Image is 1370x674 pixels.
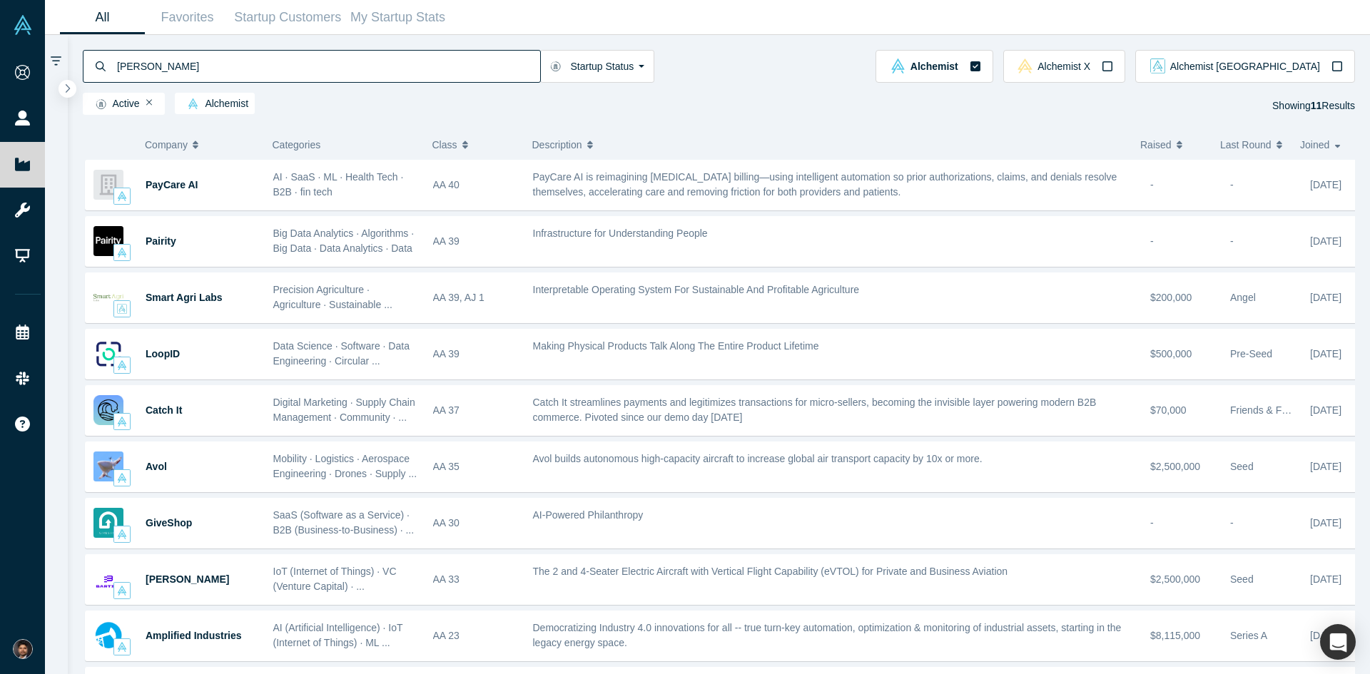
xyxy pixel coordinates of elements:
[1310,517,1341,529] span: [DATE]
[533,284,860,295] span: Interpretable Operating System For Sustainable And Profitable Agriculture
[273,228,415,269] span: Big Data Analytics · Algorithms · Big Data · Data Analytics · Data ...
[1230,517,1234,529] span: -
[146,573,229,585] a: [PERSON_NAME]
[1310,630,1341,641] span: [DATE]
[273,397,415,423] span: Digital Marketing · Supply Chain Management · Community · ...
[93,395,123,425] img: Catch It's Logo
[433,217,518,266] div: AA 39
[1150,292,1192,303] span: $200,000
[146,348,180,359] a: LoopID
[146,461,167,472] a: Avol
[533,509,644,521] span: AI-Powered Philanthropy
[433,555,518,604] div: AA 33
[1300,130,1329,160] span: Joined
[1150,179,1154,190] span: -
[1311,100,1322,111] strong: 11
[433,273,518,322] div: AA 39, AJ 1
[1230,404,1305,416] span: Friends & Family
[876,50,993,83] button: alchemist Vault LogoAlchemist
[1230,179,1234,190] span: -
[433,611,518,660] div: AA 23
[1003,50,1125,83] button: alchemistx Vault LogoAlchemist X
[117,529,127,539] img: alchemist Vault Logo
[1310,235,1341,247] span: [DATE]
[13,15,33,35] img: Alchemist Vault Logo
[146,98,153,108] button: Remove Filter
[1150,573,1200,585] span: $2,500,000
[533,453,983,464] span: Avol builds autonomous high-capacity aircraft to increase global air transport capacity by 10x or...
[540,50,655,83] button: Startup Status
[13,639,33,659] img: Shine Oovattil's Account
[230,1,346,34] a: Startup Customers
[1220,130,1285,160] button: Last Round
[273,139,321,150] span: Categories
[146,517,192,529] span: GiveShop
[1150,517,1154,529] span: -
[117,586,127,596] img: alchemist Vault Logo
[145,1,230,34] a: Favorites
[93,339,123,369] img: LoopID's Logo
[93,451,123,481] img: Avol's Logo
[1310,404,1341,416] span: [DATE]
[1170,61,1320,71] span: Alchemist [GEOGRAPHIC_DATA]
[273,566,397,592] span: IoT (Internet of Things) · VC (Venture Capital) · ...
[533,622,1122,648] span: Democratizing Industry 4.0 innovations for all -- true turn-key automation, optimization & monito...
[93,621,123,650] img: Amplified Industries's Logo
[433,386,518,435] div: AA 37
[1150,630,1200,641] span: $8,115,000
[1230,461,1254,472] span: Seed
[188,98,198,109] img: alchemist Vault Logo
[145,130,250,160] button: Company
[910,61,958,71] span: Alchemist
[433,160,518,210] div: AA 40
[1150,235,1154,247] span: -
[1150,404,1187,416] span: $70,000
[1135,50,1355,83] button: alchemist_aj Vault LogoAlchemist [GEOGRAPHIC_DATA]
[1310,573,1341,585] span: [DATE]
[433,442,518,491] div: AA 35
[273,453,417,479] span: Mobility · Logistics · Aerospace Engineering · Drones · Supply ...
[181,98,248,110] span: Alchemist
[433,499,518,548] div: AA 30
[532,130,1126,160] button: Description
[1140,130,1205,160] button: Raised
[117,417,127,427] img: alchemist Vault Logo
[1230,292,1256,303] span: Angel
[96,98,106,110] img: Startup status
[146,630,242,641] a: Amplified Industries
[432,130,510,160] button: Class
[146,292,223,303] span: Smart Agri Labs
[1140,130,1172,160] span: Raised
[117,360,127,370] img: alchemist Vault Logo
[273,340,410,367] span: Data Science · Software · Data Engineering · Circular ...
[533,566,1008,577] span: The 2 and 4-Seater Electric Aircraft with Vertical Flight Capability (eVTOL) for Private and Busi...
[60,1,145,34] a: All
[1310,461,1341,472] span: [DATE]
[1230,573,1254,585] span: Seed
[1230,235,1234,247] span: -
[93,564,123,594] img: Bartini's Logo
[93,282,123,312] img: Smart Agri Labs's Logo
[146,235,176,247] a: Pairity
[346,1,450,34] a: My Startup Stats
[146,179,198,190] a: PayCare AI
[1220,130,1272,160] span: Last Round
[1150,348,1192,359] span: $500,000
[1310,179,1341,190] span: [DATE]
[93,170,123,200] img: PayCare AI 's Logo
[890,58,905,73] img: alchemist Vault Logo
[1230,348,1272,359] span: Pre-Seed
[146,404,182,416] a: Catch It
[117,473,127,483] img: alchemist Vault Logo
[93,226,123,256] img: Pairity's Logo
[1230,630,1267,641] span: Series A
[1018,58,1032,73] img: alchemistx Vault Logo
[145,130,188,160] span: Company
